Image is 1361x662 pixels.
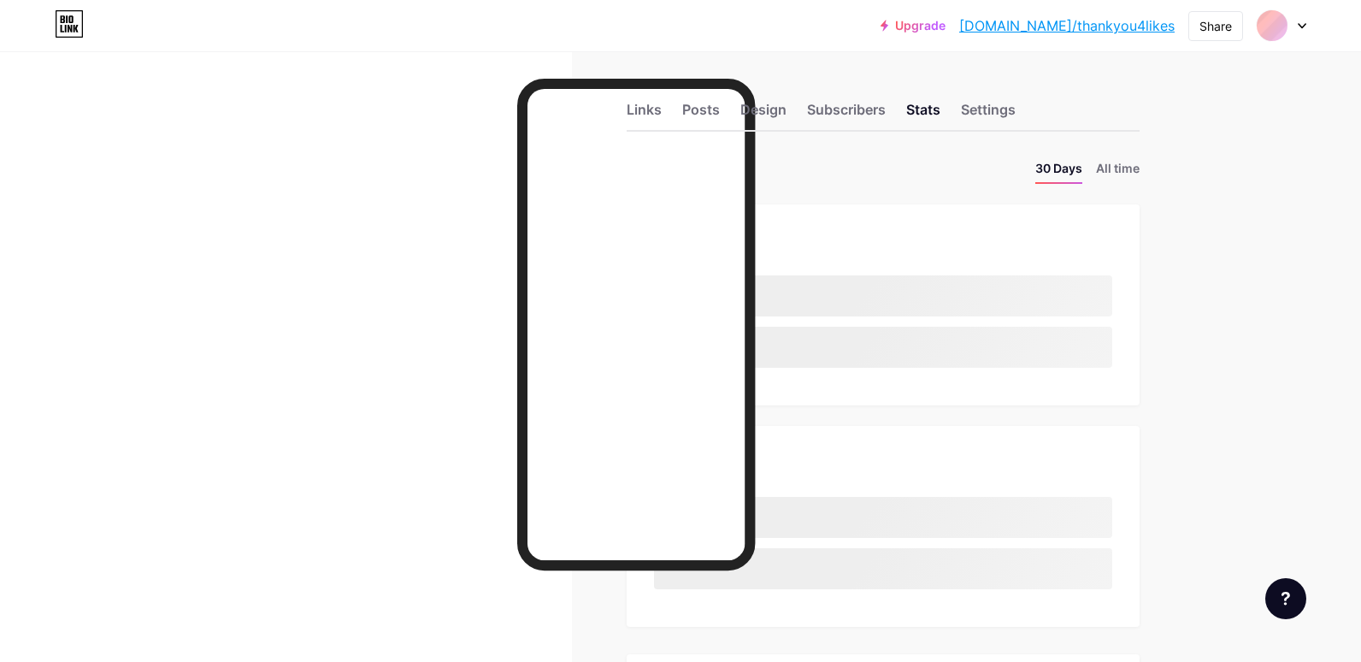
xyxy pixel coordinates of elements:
li: 30 Days [1035,159,1082,184]
a: Upgrade [881,19,946,33]
li: All time [1096,159,1140,184]
div: Settings [961,99,1016,130]
div: Stats [906,99,940,130]
a: [DOMAIN_NAME]/thankyou4likes [959,15,1175,36]
div: Posts [682,99,720,130]
div: Share [1199,17,1232,35]
div: Subscribers [807,99,886,130]
div: Top Links [654,232,1112,255]
div: Links [627,99,662,130]
div: Top Socials [654,453,1112,476]
div: Design [740,99,787,130]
